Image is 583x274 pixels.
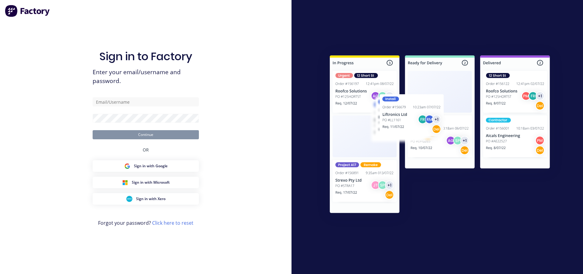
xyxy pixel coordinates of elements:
img: Microsoft Sign in [122,179,128,186]
img: Google Sign in [124,163,130,169]
span: Sign in with Xero [136,196,165,202]
input: Email/Username [93,97,199,106]
span: Sign in with Microsoft [132,180,170,185]
button: Microsoft Sign inSign in with Microsoft [93,177,199,188]
h1: Sign in to Factory [99,50,192,63]
img: Factory [5,5,50,17]
button: Continue [93,130,199,139]
span: Enter your email/username and password. [93,68,199,85]
button: Xero Sign inSign in with Xero [93,193,199,205]
button: Google Sign inSign in with Google [93,160,199,172]
a: Click here to reset [152,220,193,226]
span: Sign in with Google [134,163,168,169]
img: Xero Sign in [126,196,132,202]
span: Forgot your password? [98,219,193,227]
img: Sign in [316,43,563,227]
div: OR [143,139,149,160]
